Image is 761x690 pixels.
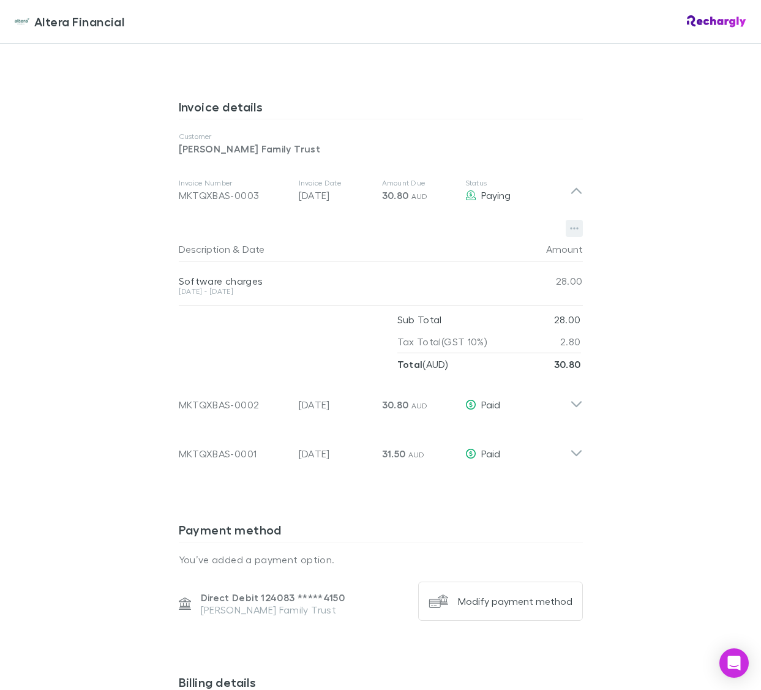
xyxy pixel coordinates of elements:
span: 31.50 [382,448,406,460]
p: Status [465,178,570,188]
div: & [179,237,504,261]
p: [DATE] [299,446,372,461]
p: [DATE] [299,397,372,412]
p: 2.80 [560,331,580,353]
p: Tax Total (GST 10%) [397,331,488,353]
img: Rechargly Logo [687,15,746,28]
span: 30.80 [382,399,409,411]
div: MKTQXBAS-0003 [179,188,289,203]
span: AUD [411,192,428,201]
strong: 30.80 [554,358,581,370]
span: Paid [481,448,500,459]
div: MKTQXBAS-0002 [179,397,289,412]
button: Description [179,237,230,261]
div: Software charges [179,275,509,287]
div: MKTQXBAS-0001[DATE]31.50 AUDPaid [169,424,593,473]
h3: Invoice details [179,99,583,119]
p: Direct Debit 124083 ***** 4150 [201,591,345,604]
p: You’ve added a payment option. [179,552,583,567]
strong: Total [397,358,423,370]
img: Modify payment method's Logo [429,591,448,611]
div: 28.00 [509,261,583,301]
span: AUD [411,401,428,410]
div: Modify payment method [458,595,572,607]
span: 30.80 [382,189,409,201]
span: Paying [481,189,511,201]
p: [DATE] [299,188,372,203]
p: Amount Due [382,178,455,188]
div: [DATE] - [DATE] [179,288,509,295]
p: [PERSON_NAME] Family Trust [179,141,583,156]
p: ( AUD ) [397,353,449,375]
p: Invoice Date [299,178,372,188]
span: Altera Financial [34,12,124,31]
div: MKTQXBAS-0002[DATE]30.80 AUDPaid [169,375,593,424]
p: Sub Total [397,309,442,331]
img: Altera Financial's Logo [15,14,29,29]
p: 28.00 [554,309,581,331]
div: MKTQXBAS-0001 [179,446,289,461]
p: Customer [179,132,583,141]
div: Invoice NumberMKTQXBAS-0003Invoice Date[DATE]Amount Due30.80 AUDStatusPaying [169,166,593,215]
h3: Payment method [179,522,583,542]
p: [PERSON_NAME] Family Trust [201,604,345,616]
span: AUD [408,450,425,459]
p: Invoice Number [179,178,289,188]
button: Modify payment method [418,582,583,621]
div: Open Intercom Messenger [719,648,749,678]
span: Paid [481,399,500,410]
button: Date [242,237,264,261]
